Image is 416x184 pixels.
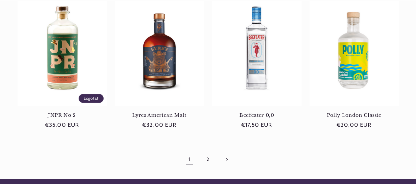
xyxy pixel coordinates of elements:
[17,112,107,118] a: JNPR No 2
[182,152,197,167] a: Pàgina 1
[212,112,302,118] a: Beefeater 0,0
[309,112,399,118] a: Polly London Classic
[200,152,215,167] a: Pàgina 2
[219,152,234,167] a: Pàgina següent
[115,112,204,118] a: Lyres American Malt
[17,152,399,167] nav: Paginació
